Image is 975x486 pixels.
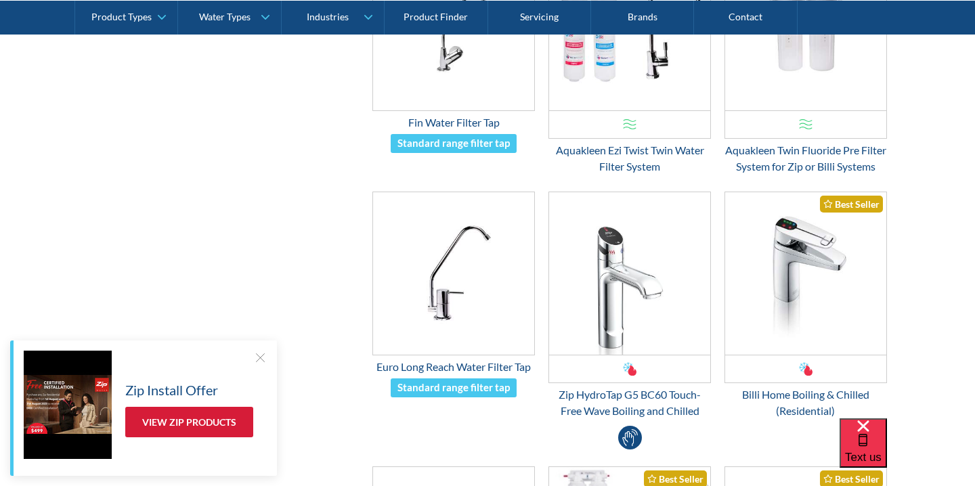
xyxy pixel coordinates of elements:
[372,359,535,375] div: Euro Long Reach Water Filter Tap
[724,192,887,419] a: Billi Home Boiling & Chilled (Residential)Best SellerBilli Home Boiling & Chilled (Residential)
[372,192,535,398] a: Euro Long Reach Water Filter TapEuro Long Reach Water Filter TapStandard range filter tap
[724,386,887,419] div: Billi Home Boiling & Chilled (Residential)
[397,135,510,151] div: Standard range filter tap
[548,192,711,419] a: Zip HydroTap G5 BC60 Touch-Free Wave Boiling and ChilledZip HydroTap G5 BC60 Touch-Free Wave Boil...
[840,418,975,486] iframe: podium webchat widget bubble
[24,351,112,459] img: Zip Install Offer
[725,192,886,355] img: Billi Home Boiling & Chilled (Residential)
[397,380,510,395] div: Standard range filter tap
[199,11,251,22] div: Water Types
[724,142,887,175] div: Aquakleen Twin Fluoride Pre Filter System for Zip or Billi Systems
[820,196,883,213] div: Best Seller
[91,11,152,22] div: Product Types
[125,380,218,400] h5: Zip Install Offer
[372,114,535,131] div: Fin Water Filter Tap
[549,192,710,355] img: Zip HydroTap G5 BC60 Touch-Free Wave Boiling and Chilled
[373,192,534,355] img: Euro Long Reach Water Filter Tap
[548,142,711,175] div: Aquakleen Ezi Twist Twin Water Filter System
[125,407,253,437] a: View Zip Products
[548,386,711,419] div: Zip HydroTap G5 BC60 Touch-Free Wave Boiling and Chilled
[307,11,349,22] div: Industries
